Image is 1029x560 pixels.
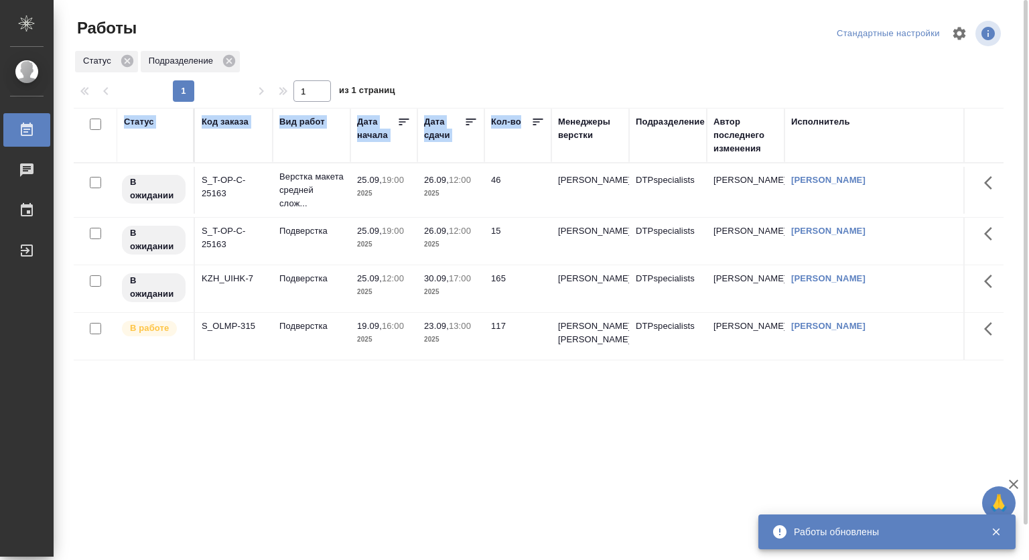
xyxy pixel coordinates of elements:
p: Подверстка [279,224,344,238]
td: [PERSON_NAME] [707,313,784,360]
p: 19:00 [382,175,404,185]
button: Закрыть [982,526,1010,538]
a: [PERSON_NAME] [791,321,866,331]
div: Кол-во [491,115,521,129]
button: Здесь прячутся важные кнопки [976,167,1008,199]
div: Подразделение [636,115,705,129]
p: В ожидании [130,226,178,253]
div: Код заказа [202,115,249,129]
p: 30.09, [424,273,449,283]
span: из 1 страниц [339,82,395,102]
p: В работе [130,322,169,335]
div: Статус [75,51,138,72]
p: 12:00 [382,273,404,283]
div: Менеджеры верстки [558,115,622,142]
a: [PERSON_NAME] [791,226,866,236]
td: [PERSON_NAME] [707,218,784,265]
div: Дата начала [357,115,397,142]
p: 2025 [424,333,478,346]
button: Здесь прячутся важные кнопки [976,218,1008,250]
div: Работы обновлены [794,525,971,539]
p: [PERSON_NAME] [558,224,622,238]
p: Подверстка [279,272,344,285]
p: 19:00 [382,226,404,236]
div: Исполнитель назначен, приступать к работе пока рано [121,224,187,256]
div: S_T-OP-C-25163 [202,173,266,200]
button: Здесь прячутся важные кнопки [976,265,1008,297]
p: [PERSON_NAME], [PERSON_NAME] [558,320,622,346]
p: 23.09, [424,321,449,331]
div: Исполнитель назначен, приступать к работе пока рано [121,173,187,205]
p: Статус [83,54,116,68]
p: [PERSON_NAME] [558,173,622,187]
p: 25.09, [357,273,382,283]
button: 🙏 [982,486,1016,520]
td: 117 [484,313,551,360]
td: 165 [484,265,551,312]
p: 17:00 [449,273,471,283]
p: 2025 [357,187,411,200]
p: В ожидании [130,274,178,301]
td: [PERSON_NAME] [707,167,784,214]
td: [PERSON_NAME] [707,265,784,312]
td: DTPspecialists [629,265,707,312]
p: 2025 [424,285,478,299]
td: DTPspecialists [629,218,707,265]
div: S_T-OP-C-25163 [202,224,266,251]
span: Работы [74,17,137,39]
p: 2025 [357,333,411,346]
td: DTPspecialists [629,313,707,360]
a: [PERSON_NAME] [791,175,866,185]
td: 46 [484,167,551,214]
td: DTPspecialists [629,167,707,214]
div: Подразделение [141,51,240,72]
p: Подразделение [149,54,218,68]
a: [PERSON_NAME] [791,273,866,283]
div: Исполнитель выполняет работу [121,320,187,338]
p: 2025 [424,238,478,251]
div: Исполнитель назначен, приступать к работе пока рано [121,272,187,303]
p: 2025 [357,238,411,251]
div: S_OLMP-315 [202,320,266,333]
span: 🙏 [987,489,1010,517]
p: Подверстка [279,320,344,333]
div: Вид работ [279,115,325,129]
div: Статус [124,115,154,129]
p: 16:00 [382,321,404,331]
p: 25.09, [357,226,382,236]
p: 2025 [357,285,411,299]
p: 12:00 [449,175,471,185]
p: 2025 [424,187,478,200]
p: 26.09, [424,226,449,236]
td: 15 [484,218,551,265]
p: 13:00 [449,321,471,331]
p: 25.09, [357,175,382,185]
div: Дата сдачи [424,115,464,142]
button: Здесь прячутся важные кнопки [976,313,1008,345]
div: KZH_UIHK-7 [202,272,266,285]
div: Автор последнего изменения [713,115,778,155]
span: Посмотреть информацию [975,21,1004,46]
div: Исполнитель [791,115,850,129]
p: Верстка макета средней слож... [279,170,344,210]
p: [PERSON_NAME] [558,272,622,285]
div: split button [833,23,943,44]
p: В ожидании [130,176,178,202]
p: 26.09, [424,175,449,185]
p: 19.09, [357,321,382,331]
p: 12:00 [449,226,471,236]
span: Настроить таблицу [943,17,975,50]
